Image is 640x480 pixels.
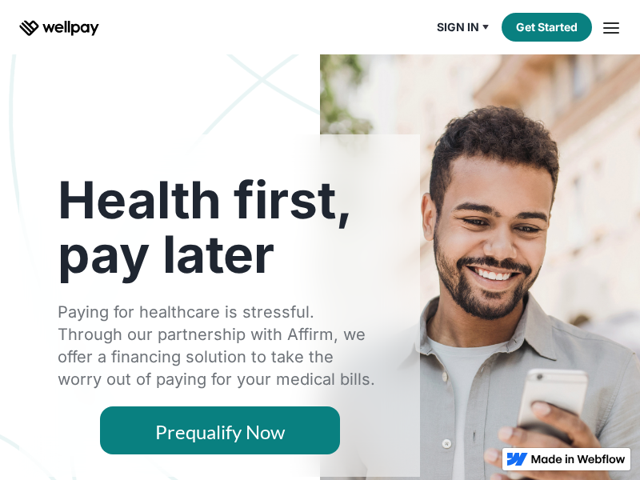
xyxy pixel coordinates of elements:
[19,18,99,37] a: home
[100,406,340,454] a: Prequalify Now
[437,13,502,42] div: Sign in
[602,17,621,37] div: menu
[531,454,626,464] img: Made in Webflow
[437,18,479,37] div: Sign in
[58,301,382,390] div: Paying for healthcare is stressful. Through our partnership with Affirm, we offer a financing sol...
[58,173,382,282] h1: Health first, pay later
[502,13,592,42] a: Get Started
